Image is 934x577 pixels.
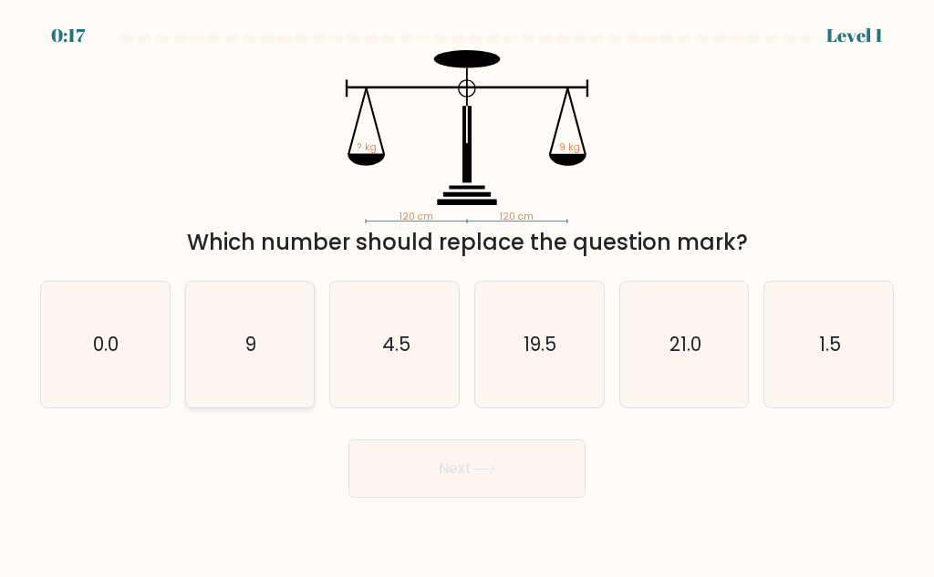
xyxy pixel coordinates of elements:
button: Next [348,439,586,498]
text: 0.0 [94,331,119,357]
tspan: 120 cm [500,210,534,223]
text: 9 [245,331,256,357]
div: Which number should replace the question mark? [51,226,883,259]
tspan: ? kg [358,140,377,154]
text: 4.5 [382,331,410,357]
text: 21.0 [669,331,701,357]
tspan: 120 cm [400,210,433,223]
div: Level 1 [826,22,883,49]
div: 0:17 [51,22,85,49]
tspan: 9 kg [559,140,580,154]
text: 1.5 [819,331,841,357]
text: 19.5 [524,331,557,357]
